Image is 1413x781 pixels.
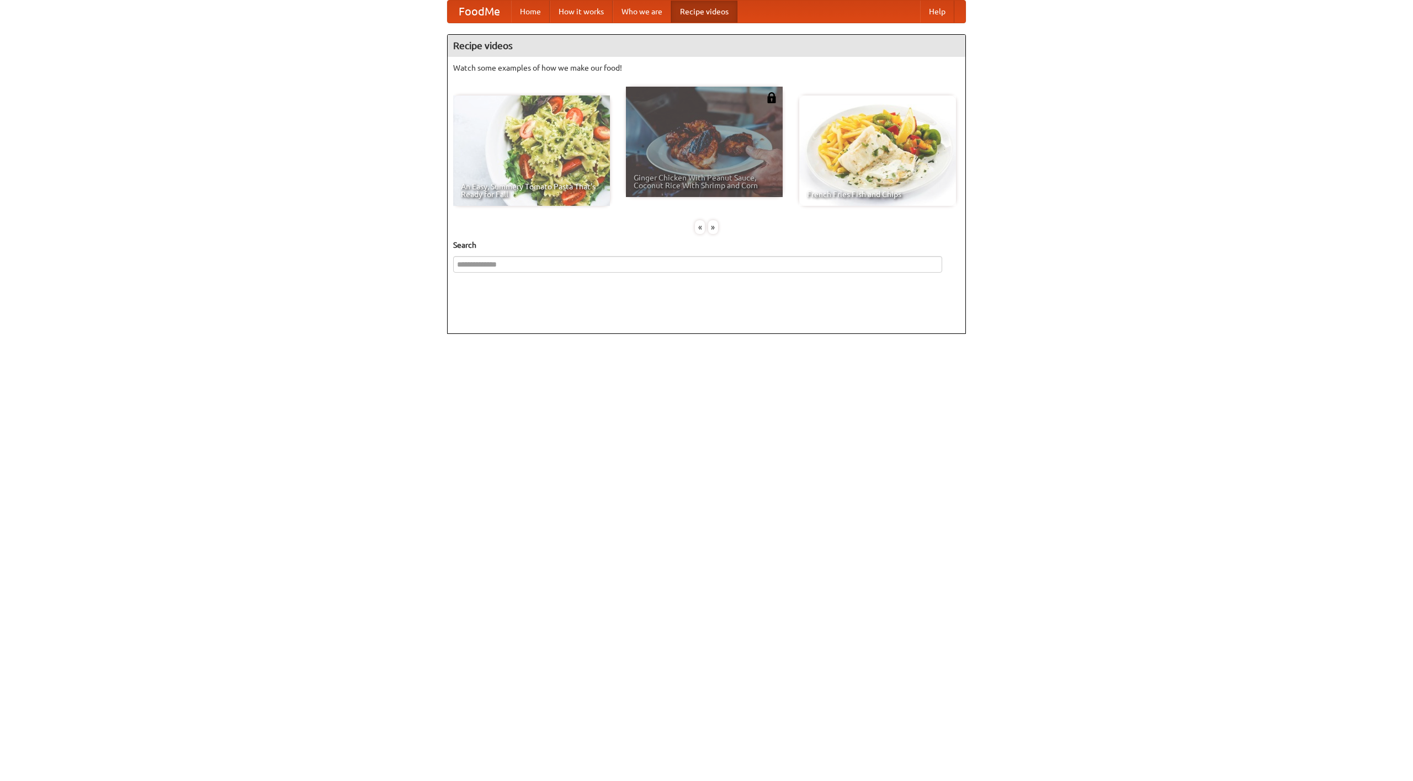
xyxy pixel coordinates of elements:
[453,95,610,206] a: An Easy, Summery Tomato Pasta That's Ready for Fall
[613,1,671,23] a: Who we are
[920,1,954,23] a: Help
[511,1,550,23] a: Home
[695,220,705,234] div: «
[453,62,960,73] p: Watch some examples of how we make our food!
[448,35,965,57] h4: Recipe videos
[799,95,956,206] a: French Fries Fish and Chips
[671,1,737,23] a: Recipe videos
[550,1,613,23] a: How it works
[453,240,960,251] h5: Search
[461,183,602,198] span: An Easy, Summery Tomato Pasta That's Ready for Fall
[448,1,511,23] a: FoodMe
[766,92,777,103] img: 483408.png
[708,220,718,234] div: »
[807,190,948,198] span: French Fries Fish and Chips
